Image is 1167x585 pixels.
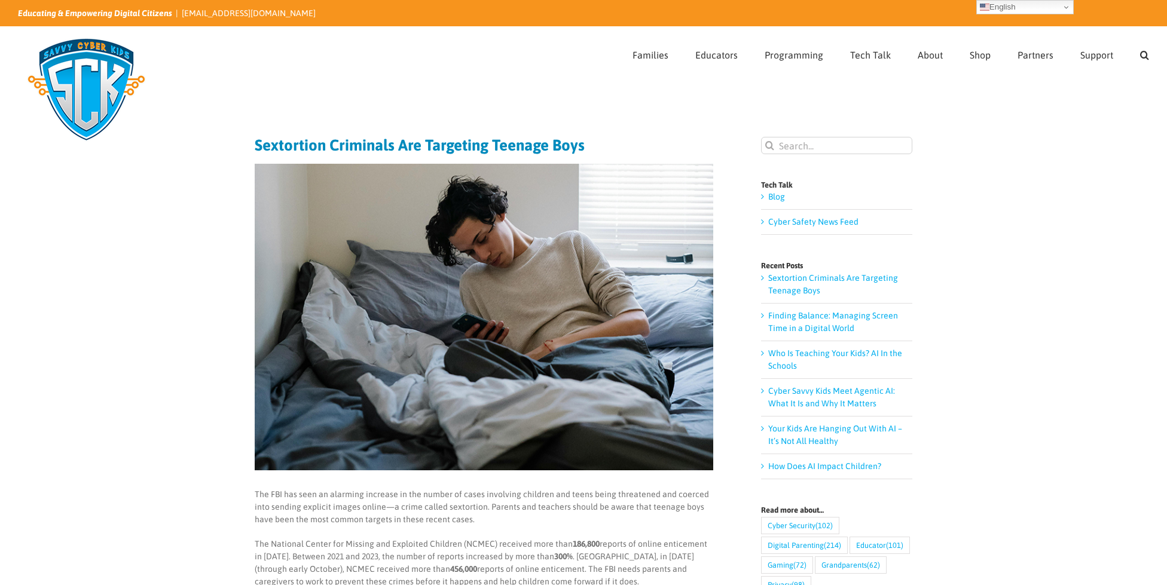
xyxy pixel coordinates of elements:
a: Sextortion Criminals Are Targeting Teenage Boys [768,273,898,295]
a: About [918,27,943,79]
a: Families [633,27,668,79]
a: Tech Talk [850,27,891,79]
h4: Tech Talk [761,181,912,189]
input: Search... [761,137,912,154]
a: Digital Parenting (214 items) [761,537,848,554]
a: Grandparents (62 items) [815,556,887,574]
strong: 456,000 [450,564,477,574]
span: Educators [695,50,738,60]
h4: Recent Posts [761,262,912,269]
a: Support [1080,27,1113,79]
a: Blog [768,192,785,201]
a: Partners [1018,27,1053,79]
i: Educating & Empowering Digital Citizens [18,8,172,18]
a: How Does AI Impact Children? [768,461,881,471]
h1: Sextortion Criminals Are Targeting Teenage Boys [255,137,713,154]
strong: 186,800 [573,539,600,549]
a: Programming [765,27,823,79]
a: Your Kids Are Hanging Out With AI – It’s Not All Healthy [768,424,902,446]
span: Support [1080,50,1113,60]
span: (101) [886,537,903,553]
a: Shop [970,27,991,79]
a: Educators [695,27,738,79]
a: Cyber Security (102 items) [761,517,839,534]
a: Who Is Teaching Your Kids? AI In the Schools [768,348,902,370]
strong: 300% [554,552,573,561]
h4: Read more about… [761,506,912,514]
span: About [918,50,943,60]
span: (72) [793,557,806,573]
nav: Main Menu [633,27,1149,79]
a: Gaming (72 items) [761,556,813,574]
a: [EMAIL_ADDRESS][DOMAIN_NAME] [182,8,316,18]
input: Search [761,137,778,154]
a: Cyber Savvy Kids Meet Agentic AI: What It Is and Why It Matters [768,386,895,408]
img: en [980,2,989,12]
a: Educator (101 items) [850,537,910,554]
span: Shop [970,50,991,60]
span: (102) [815,517,833,534]
span: Partners [1018,50,1053,60]
span: Programming [765,50,823,60]
img: Savvy Cyber Kids Logo [18,30,155,149]
a: Cyber Safety News Feed [768,217,859,226]
p: The FBI has seen an alarming increase in the number of cases involving children and teens being t... [255,488,713,526]
span: Families [633,50,668,60]
a: Search [1140,27,1149,79]
a: Finding Balance: Managing Screen Time in a Digital World [768,311,898,333]
span: (214) [824,537,841,553]
span: (62) [867,557,880,573]
span: Tech Talk [850,50,891,60]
